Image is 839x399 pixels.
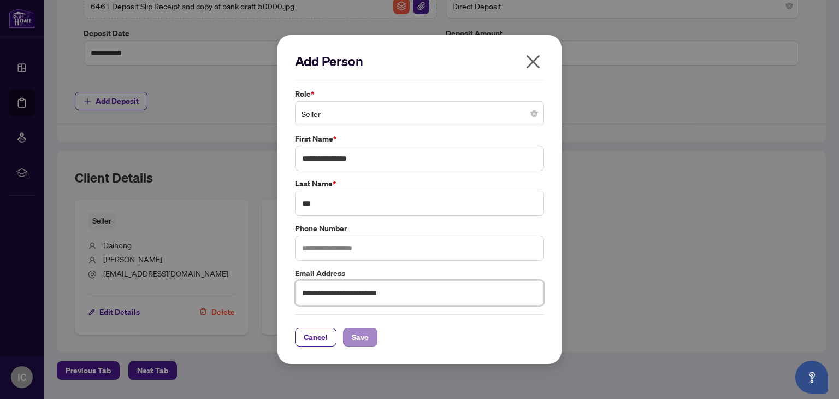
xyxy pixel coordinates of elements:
[795,361,828,394] button: Open asap
[302,103,537,124] span: Seller
[343,328,377,347] button: Save
[295,133,544,145] label: First Name
[531,110,537,117] span: close-circle
[352,328,369,346] span: Save
[524,53,542,71] span: close
[295,222,544,234] label: Phone Number
[295,88,544,100] label: Role
[295,178,544,190] label: Last Name
[304,328,328,346] span: Cancel
[295,328,336,347] button: Cancel
[295,267,544,279] label: Email Address
[295,52,544,70] h2: Add Person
